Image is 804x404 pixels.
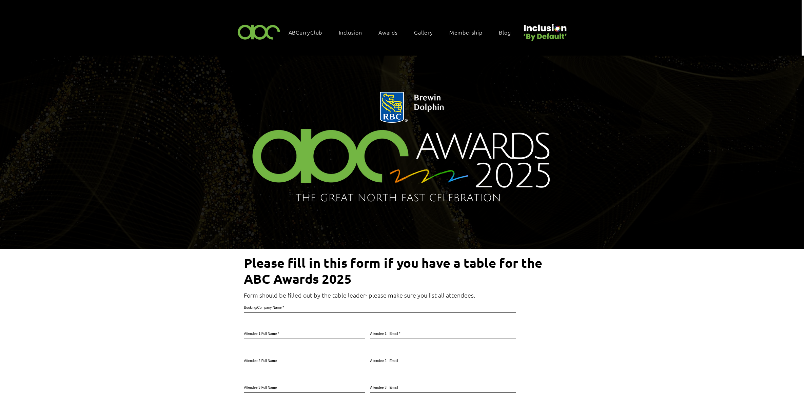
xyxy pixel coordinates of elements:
label: Attendee 1 - Email [370,332,516,336]
span: Please fill in this form if you have a table for the ABC Awards 2025 [244,255,542,286]
span: ABCurryClub [289,28,322,36]
a: Membership [446,25,493,39]
span: Membership [449,28,483,36]
nav: Site [285,25,521,39]
span: Inclusion [339,28,362,36]
label: Booking/Company Name [244,306,516,309]
label: Attendee 3 - Email [370,386,516,389]
span: Awards [378,28,398,36]
span: Blog [499,28,511,36]
label: Attendee 3 Full Name [244,386,365,389]
label: Attendee 1 Full Name [244,332,365,336]
div: Inclusion [335,25,372,39]
label: Attendee 2 Full Name [244,359,365,363]
img: Untitled design (22).png [521,18,568,42]
a: ABCurryClub [285,25,333,39]
div: Awards [375,25,408,39]
a: Blog [495,25,521,39]
img: Northern Insights Double Pager Apr 2025.png [234,84,571,213]
span: Form should be filled out by the table leader- please make sure you list all attendees. [244,291,475,299]
a: Gallery [411,25,443,39]
span: Gallery [414,28,433,36]
img: ABC-Logo-Blank-Background-01-01-2.png [236,22,282,42]
label: Attendee 2 - Email [370,359,516,363]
